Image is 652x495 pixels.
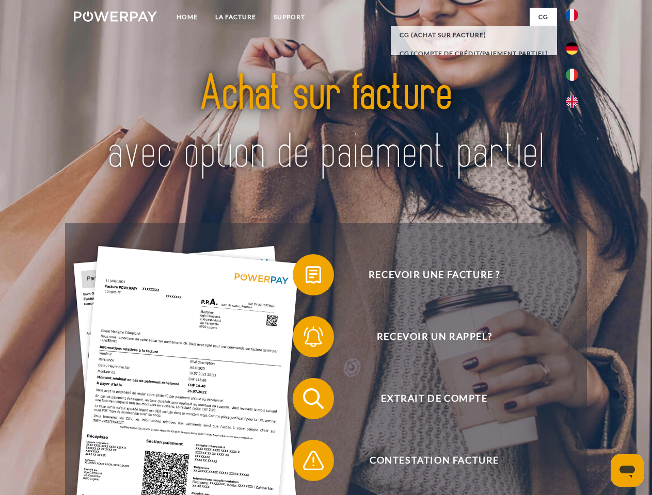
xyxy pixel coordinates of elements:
[293,254,561,295] button: Recevoir une facture ?
[74,11,157,22] img: logo-powerpay-white.svg
[300,262,326,288] img: qb_bill.svg
[308,316,561,357] span: Recevoir un rappel?
[300,386,326,411] img: qb_search.svg
[308,254,561,295] span: Recevoir une facture ?
[293,316,561,357] button: Recevoir un rappel?
[391,26,557,44] a: CG (achat sur facture)
[308,440,561,481] span: Contestation Facture
[300,324,326,350] img: qb_bell.svg
[168,8,206,26] a: Home
[300,448,326,473] img: qb_warning.svg
[308,378,561,419] span: Extrait de compte
[206,8,265,26] a: LA FACTURE
[293,440,561,481] button: Contestation Facture
[265,8,314,26] a: Support
[566,42,578,55] img: de
[611,454,644,487] iframe: Bouton de lancement de la fenêtre de messagerie
[293,378,561,419] button: Extrait de compte
[566,95,578,108] img: en
[530,8,557,26] a: CG
[566,9,578,21] img: fr
[566,69,578,81] img: it
[391,44,557,63] a: CG (Compte de crédit/paiement partiel)
[99,49,553,197] img: title-powerpay_fr.svg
